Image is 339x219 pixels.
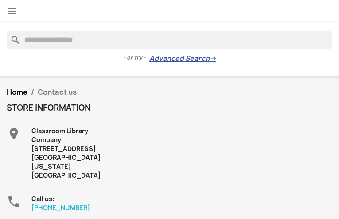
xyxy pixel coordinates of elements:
h4: Store information [7,104,106,112]
span: Contact us [38,87,77,97]
i:  [7,195,21,209]
a: Home [7,87,27,97]
span: - or try - [123,53,149,62]
i: search [7,31,17,42]
div: Call us: [31,195,106,212]
i:  [7,127,21,141]
a: Advanced Search→ [149,54,216,63]
span: → [210,54,216,63]
a: [PHONE_NUMBER] [31,203,90,212]
input: Search [7,31,332,49]
div: Classroom Library Company [STREET_ADDRESS] [GEOGRAPHIC_DATA][US_STATE] [GEOGRAPHIC_DATA] [31,127,106,180]
i:  [7,6,18,16]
